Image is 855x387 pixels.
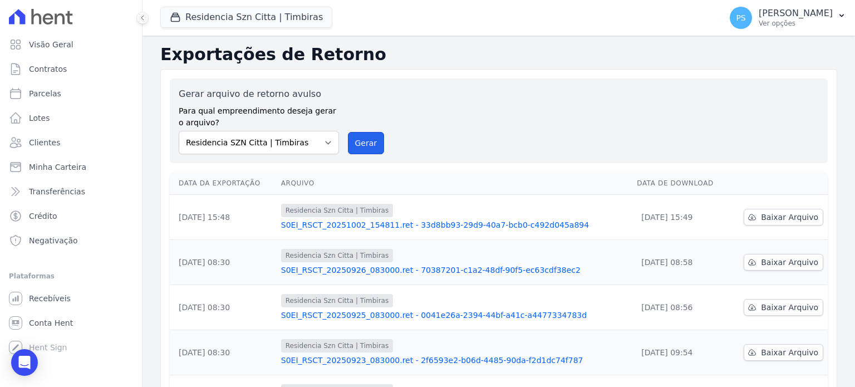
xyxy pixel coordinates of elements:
[29,112,50,124] span: Lotes
[4,131,137,154] a: Clientes
[4,180,137,203] a: Transferências
[744,344,823,361] a: Baixar Arquivo
[281,219,628,231] a: S0EI_RSCT_20251002_154811.ret - 33d8bb93-29d9-40a7-bcb0-c492d045a894
[4,107,137,129] a: Lotes
[4,287,137,310] a: Recebíveis
[29,210,57,222] span: Crédito
[4,229,137,252] a: Negativação
[4,312,137,334] a: Conta Hent
[29,317,73,329] span: Conta Hent
[281,204,393,217] span: Residencia Szn Citta | Timbiras
[29,39,73,50] span: Visão Geral
[170,330,277,375] td: [DATE] 08:30
[11,349,38,376] div: Open Intercom Messenger
[759,19,833,28] p: Ver opções
[632,285,728,330] td: [DATE] 08:56
[277,172,633,195] th: Arquivo
[744,209,823,226] a: Baixar Arquivo
[632,240,728,285] td: [DATE] 08:58
[721,2,855,33] button: PS [PERSON_NAME] Ver opções
[759,8,833,19] p: [PERSON_NAME]
[281,339,393,352] span: Residencia Szn Citta | Timbiras
[29,63,67,75] span: Contratos
[281,264,628,276] a: S0EI_RSCT_20250926_083000.ret - 70387201-c1a2-48df-90f5-ec63cdf38ec2
[179,87,339,101] label: Gerar arquivo de retorno avulso
[281,249,393,262] span: Residencia Szn Citta | Timbiras
[4,156,137,178] a: Minha Carteira
[160,7,332,28] button: Residencia Szn Citta | Timbiras
[761,347,818,358] span: Baixar Arquivo
[29,88,61,99] span: Parcelas
[9,270,133,283] div: Plataformas
[160,45,837,65] h2: Exportações de Retorno
[29,235,78,246] span: Negativação
[29,293,71,304] span: Recebíveis
[761,302,818,313] span: Baixar Arquivo
[348,132,385,154] button: Gerar
[170,195,277,240] td: [DATE] 15:48
[632,330,728,375] td: [DATE] 09:54
[29,186,85,197] span: Transferências
[281,310,628,321] a: S0EI_RSCT_20250925_083000.ret - 0041e26a-2394-44bf-a41c-a4477334783d
[744,299,823,316] a: Baixar Arquivo
[4,33,137,56] a: Visão Geral
[170,172,277,195] th: Data da Exportação
[4,205,137,227] a: Crédito
[4,58,137,80] a: Contratos
[632,172,728,195] th: Data de Download
[761,257,818,268] span: Baixar Arquivo
[632,195,728,240] td: [DATE] 15:49
[761,212,818,223] span: Baixar Arquivo
[170,285,277,330] td: [DATE] 08:30
[736,14,745,22] span: PS
[179,101,339,129] label: Para qual empreendimento deseja gerar o arquivo?
[170,240,277,285] td: [DATE] 08:30
[281,294,393,307] span: Residencia Szn Citta | Timbiras
[29,137,60,148] span: Clientes
[281,355,628,366] a: S0EI_RSCT_20250923_083000.ret - 2f6593e2-b06d-4485-90da-f2d1dc74f787
[29,161,86,173] span: Minha Carteira
[744,254,823,271] a: Baixar Arquivo
[4,82,137,105] a: Parcelas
